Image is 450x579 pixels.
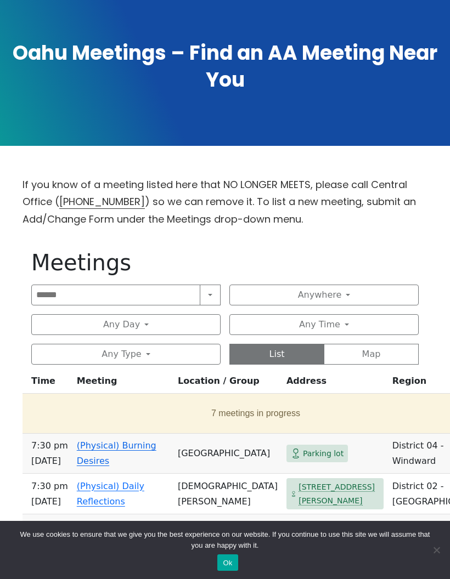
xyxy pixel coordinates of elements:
[431,544,442,555] span: No
[173,373,282,394] th: Location / Group
[229,285,419,305] button: Anywhere
[229,314,419,335] button: Any Time
[22,373,72,394] th: Time
[303,447,344,461] span: Parking lot
[31,344,221,365] button: Any Type
[31,519,68,534] span: 9:00 PM
[16,529,434,551] span: We use cookies to ensure that we give you the best experience on our website. If you continue to ...
[31,438,68,453] span: 7:30 PM
[173,434,282,474] td: [GEOGRAPHIC_DATA]
[31,453,68,469] span: [DATE]
[217,554,238,571] button: Ok
[72,373,173,394] th: Meeting
[22,176,428,228] p: If you know of a meeting listed here that NO LONGER MEETS, please call Central Office ( ) so we c...
[31,314,221,335] button: Any Day
[282,373,388,394] th: Address
[31,285,200,305] input: Search
[77,440,156,466] a: (Physical) Burning Desires
[31,479,68,494] span: 7:30 PM
[173,474,282,514] td: [DEMOGRAPHIC_DATA][PERSON_NAME]
[77,481,144,507] a: (Physical) Daily Reflections
[229,344,324,365] button: List
[324,344,419,365] button: Map
[31,249,419,276] h1: Meetings
[200,285,221,305] button: Search
[31,494,68,509] span: [DATE]
[10,40,440,94] h1: Oahu Meetings – Find an AA Meeting Near You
